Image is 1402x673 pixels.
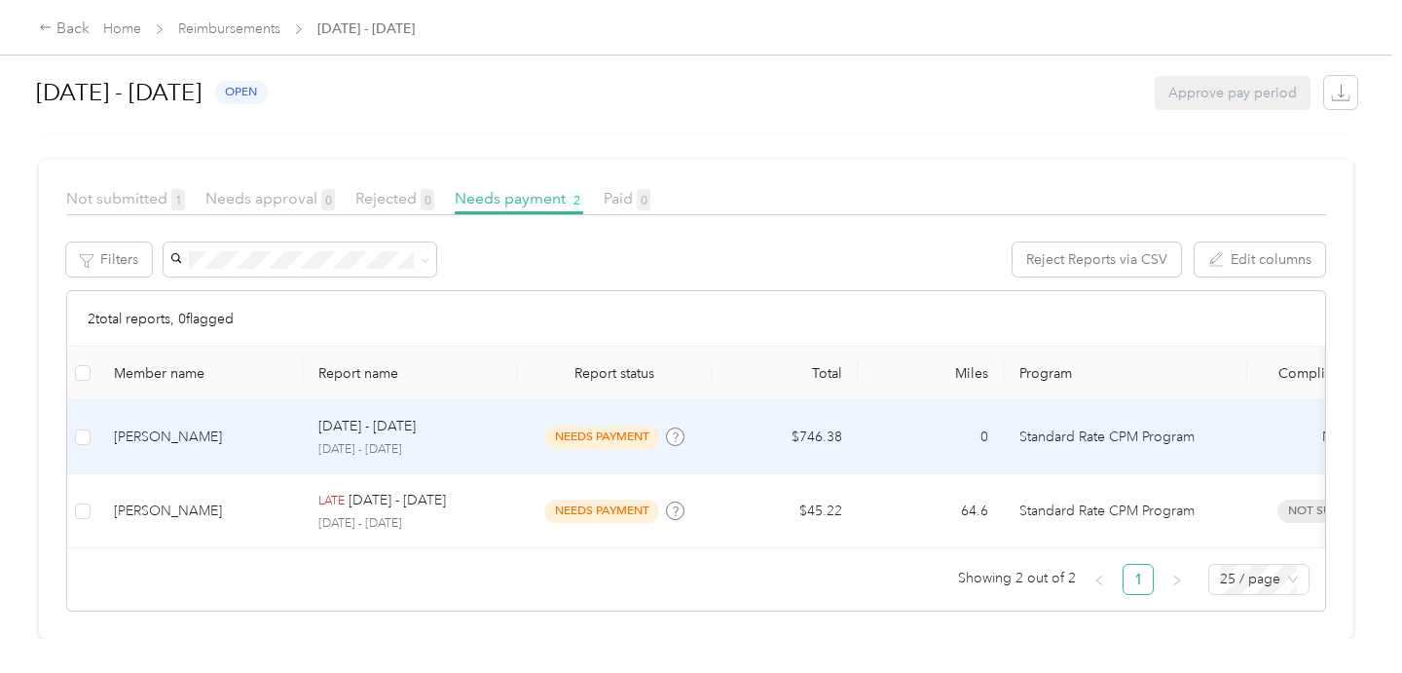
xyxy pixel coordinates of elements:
[1093,575,1105,586] span: left
[1171,575,1183,586] span: right
[114,365,287,382] div: Member name
[1123,564,1154,595] li: 1
[67,291,1325,347] div: 2 total reports, 0 flagged
[1162,564,1193,595] li: Next Page
[1004,347,1247,400] th: Program
[1013,243,1181,277] button: Reject Reports via CSV
[114,501,287,522] div: [PERSON_NAME]
[712,474,858,548] td: $45.22
[1195,243,1325,277] button: Edit columns
[858,400,1004,474] td: 0
[533,365,696,382] span: Report status
[727,365,842,382] div: Total
[455,189,583,207] span: Needs payment
[318,515,501,533] p: [DATE] - [DATE]
[1124,565,1153,594] a: 1
[604,189,650,207] span: Paid
[958,564,1076,593] span: Showing 2 out of 2
[637,189,650,210] span: 0
[215,81,268,103] span: open
[858,474,1004,548] td: 64.6
[544,500,659,522] span: needs payment
[1220,565,1298,594] span: 25 / page
[39,18,90,41] div: Back
[1084,564,1115,595] button: left
[1084,564,1115,595] li: Previous Page
[66,189,185,207] span: Not submitted
[1277,500,1392,522] span: Not submitted
[349,490,446,511] p: [DATE] - [DATE]
[303,347,517,400] th: Report name
[1019,501,1232,522] p: Standard Rate CPM Program
[712,400,858,474] td: $746.38
[355,189,434,207] span: Rejected
[318,493,345,510] p: LATE
[103,20,141,37] a: Home
[66,243,152,277] button: Filters
[1208,564,1310,595] div: Page Size
[1162,564,1193,595] button: right
[873,365,988,382] div: Miles
[544,426,659,448] span: needs payment
[318,416,416,437] p: [DATE] - [DATE]
[205,189,335,207] span: Needs approval
[36,69,202,116] h1: [DATE] - [DATE]
[1293,564,1402,673] iframe: Everlance-gr Chat Button Frame
[1004,400,1247,474] td: Standard Rate CPM Program
[178,20,280,37] a: Reimbursements
[318,441,501,459] p: [DATE] - [DATE]
[171,189,185,210] span: 1
[570,189,583,210] span: 2
[98,347,303,400] th: Member name
[1019,427,1232,448] p: Standard Rate CPM Program
[1004,474,1247,548] td: Standard Rate CPM Program
[421,189,434,210] span: 0
[114,427,287,448] div: [PERSON_NAME]
[321,189,335,210] span: 0
[317,19,415,39] span: [DATE] - [DATE]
